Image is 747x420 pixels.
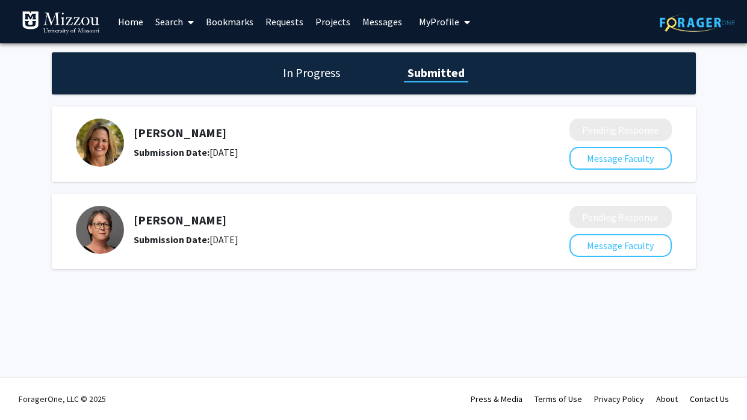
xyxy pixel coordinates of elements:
span: My Profile [419,16,459,28]
a: Bookmarks [200,1,259,43]
a: Message Faculty [569,239,672,252]
a: Message Faculty [569,152,672,164]
h1: In Progress [279,64,344,81]
img: ForagerOne Logo [660,13,735,32]
a: About [656,394,678,404]
a: Messages [356,1,408,43]
a: Requests [259,1,309,43]
b: Submission Date: [134,233,209,246]
button: Pending Response [569,119,672,141]
img: Profile Picture [76,119,124,167]
a: Contact Us [690,394,729,404]
h5: [PERSON_NAME] [134,213,506,227]
button: Message Faculty [569,147,672,170]
b: Submission Date: [134,146,209,158]
h5: [PERSON_NAME] [134,126,506,140]
a: Projects [309,1,356,43]
a: Search [149,1,200,43]
div: ForagerOne, LLC © 2025 [19,378,106,420]
div: [DATE] [134,232,506,247]
button: Pending Response [569,206,672,228]
div: [DATE] [134,145,506,159]
a: Home [112,1,149,43]
a: Press & Media [471,394,522,404]
a: Privacy Policy [594,394,644,404]
button: Message Faculty [569,234,672,257]
h1: Submitted [404,64,468,81]
img: Profile Picture [76,206,124,254]
img: University of Missouri Logo [22,11,100,35]
a: Terms of Use [535,394,582,404]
